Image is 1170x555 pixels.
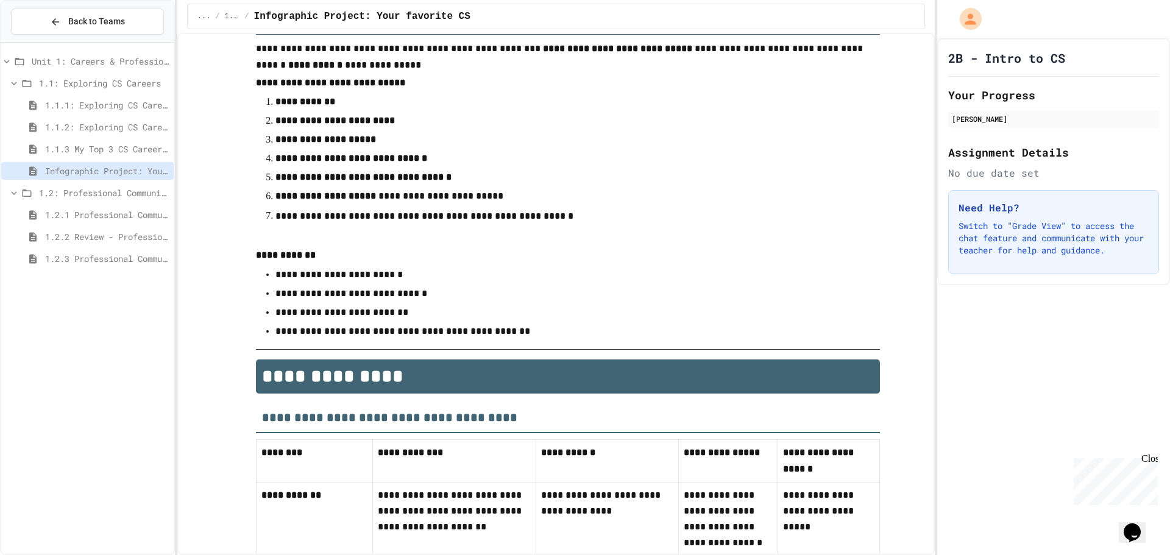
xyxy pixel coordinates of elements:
div: [PERSON_NAME] [952,113,1155,124]
span: 1.2: Professional Communication [39,186,169,199]
span: ... [197,12,211,21]
span: / [244,12,249,21]
span: 1.1.2: Exploring CS Careers - Review [45,121,169,133]
span: / [215,12,219,21]
span: Infographic Project: Your favorite CS [45,164,169,177]
h1: 2B - Intro to CS [948,49,1065,66]
span: 1.2.2 Review - Professional Communication [45,230,169,243]
span: Unit 1: Careers & Professionalism [32,55,169,68]
iframe: chat widget [1069,453,1158,505]
h2: Your Progress [948,87,1159,104]
span: 1.2.3 Professional Communication Challenge [45,252,169,265]
span: Back to Teams [68,15,125,28]
div: No due date set [948,166,1159,180]
span: 1.2.1 Professional Communication [45,208,169,221]
button: Back to Teams [11,9,164,35]
span: Infographic Project: Your favorite CS [254,9,470,24]
span: 1.1.1: Exploring CS Careers [45,99,169,111]
p: Switch to "Grade View" to access the chat feature and communicate with your teacher for help and ... [959,220,1149,256]
span: 1.1: Exploring CS Careers [39,77,169,90]
span: 1.1.3 My Top 3 CS Careers! [45,143,169,155]
iframe: chat widget [1119,506,1158,543]
div: Chat with us now!Close [5,5,84,77]
div: My Account [947,5,985,33]
span: 1.1: Exploring CS Careers [225,12,240,21]
h3: Need Help? [959,200,1149,215]
h2: Assignment Details [948,144,1159,161]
